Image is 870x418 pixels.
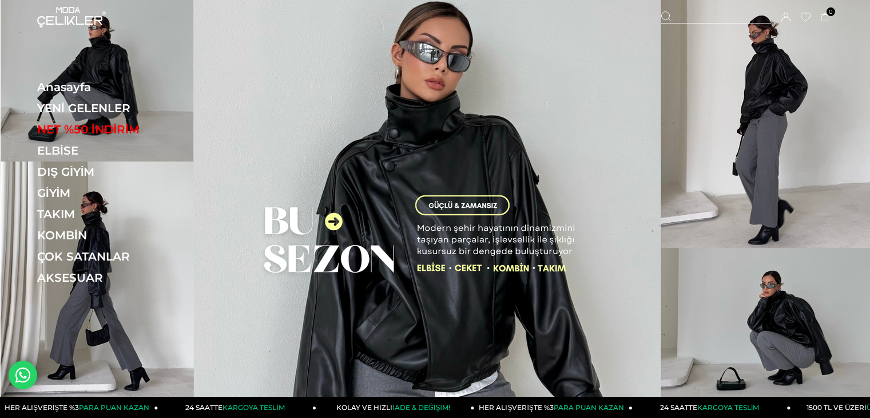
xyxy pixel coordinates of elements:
[37,271,194,285] a: AKSESUAR
[37,250,194,263] a: ÇOK SATANLAR
[554,403,624,412] span: PARA PUAN KAZAN
[79,403,149,412] span: PARA PUAN KAZAN
[392,403,450,412] span: İADE & DEĞİŞİM!
[37,7,106,27] img: logo
[37,165,194,179] a: DIŞ GİYİM
[37,80,194,94] a: Anasayfa
[821,13,829,22] a: 0
[37,186,194,200] a: GİYİM
[223,403,284,412] span: KARGOYA TESLİM
[316,397,475,418] a: KOLAY VE HIZLIİADE & DEĞİŞİM!
[37,144,194,157] a: ELBİSE
[475,397,633,418] a: HER ALIŞVERİŞTE %3PARA PUAN KAZAN
[633,397,791,418] a: 24 SAATTEKARGOYA TESLİM
[37,101,194,115] a: YENİ GELENLER
[37,207,194,221] a: TAKIM
[37,228,194,242] a: KOMBİN
[158,397,317,418] a: 24 SAATTEKARGOYA TESLİM
[697,403,759,412] span: KARGOYA TESLİM
[37,123,194,136] a: NET %50 İNDİRİM
[827,7,835,16] span: 0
